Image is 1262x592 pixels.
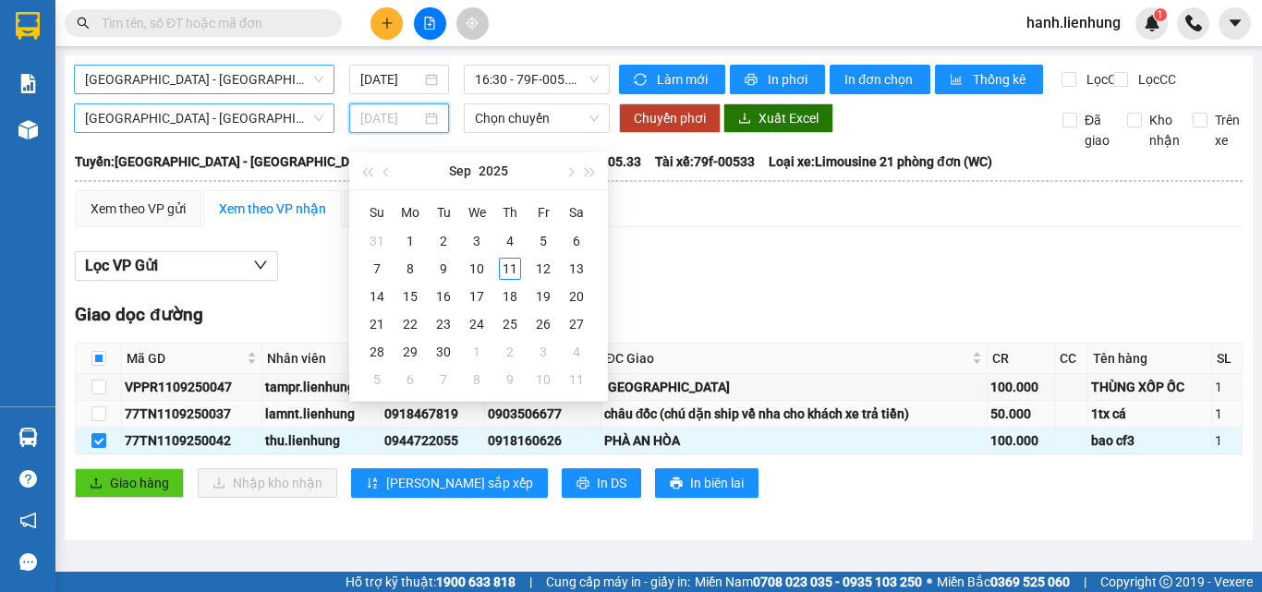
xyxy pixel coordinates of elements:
td: 77TN1109250042 [122,428,262,454]
td: 2025-09-26 [527,310,560,338]
button: uploadGiao hàng [75,468,184,498]
th: Th [493,198,527,227]
div: 14 [366,285,388,308]
div: thu.lienhung [265,430,378,451]
td: 2025-09-02 [427,227,460,255]
input: 11/09/2025 [360,69,421,90]
div: 15 [399,285,421,308]
td: 77TN1109250037 [122,401,262,428]
span: file-add [423,17,436,30]
div: 20 [565,285,588,308]
div: 1 [466,341,488,363]
td: 2025-09-03 [460,227,493,255]
div: THÙNG XỐP ỐC [1091,377,1208,397]
td: 2025-09-18 [493,283,527,310]
div: PHÀ AN HÒA [604,430,984,451]
strong: 0369 525 060 [990,574,1070,589]
button: caret-down [1219,7,1251,40]
span: Lọc CR [1079,69,1127,90]
button: downloadNhập kho nhận [198,468,337,498]
div: 5 [532,230,554,252]
div: 26 [532,313,554,335]
div: Xem theo VP gửi [91,199,186,219]
span: In phơi [768,69,810,90]
div: 8 [466,368,488,391]
div: 31 [366,230,388,252]
td: 2025-09-29 [394,338,427,366]
td: 2025-10-05 [360,366,394,393]
span: Hỗ trợ kỹ thuật: [346,572,516,592]
span: message [19,553,37,571]
button: In đơn chọn [830,65,930,94]
img: icon-new-feature [1144,15,1160,31]
td: 2025-10-01 [460,338,493,366]
span: In đơn chọn [844,69,916,90]
td: 2025-09-11 [493,255,527,283]
div: 2 [499,341,521,363]
td: 2025-10-04 [560,338,593,366]
span: sort-ascending [366,477,379,491]
strong: 1900 633 818 [436,574,516,589]
span: Giao hàng [110,473,169,493]
span: Làm mới [657,69,710,90]
div: 12 [532,258,554,280]
div: 7 [432,368,455,391]
button: Chuyển phơi [619,103,721,133]
td: 2025-09-13 [560,255,593,283]
div: 11 [565,368,588,391]
img: warehouse-icon [18,120,38,139]
div: tampr.lienhung [265,377,378,397]
td: 2025-09-04 [493,227,527,255]
div: 77TN1109250037 [125,404,259,424]
span: In DS [597,473,626,493]
button: file-add [414,7,446,40]
td: 2025-09-08 [394,255,427,283]
td: 2025-09-10 [460,255,493,283]
button: downloadXuất Excel [723,103,833,133]
td: 2025-09-17 [460,283,493,310]
td: 2025-09-14 [360,283,394,310]
div: 19 [532,285,554,308]
img: solution-icon [18,74,38,93]
div: 4 [499,230,521,252]
span: search [77,17,90,30]
div: châu đốc (chú dặn ship về nha cho khách xe trả tiền) [604,404,984,424]
td: 2025-09-01 [394,227,427,255]
td: 2025-09-24 [460,310,493,338]
td: 2025-08-31 [360,227,394,255]
th: CC [1055,344,1088,374]
td: 2025-10-10 [527,366,560,393]
div: [GEOGRAPHIC_DATA] [604,377,984,397]
div: 3 [466,230,488,252]
span: Kho nhận [1142,110,1187,151]
button: plus [370,7,403,40]
input: Tìm tên, số ĐT hoặc mã đơn [102,13,320,33]
div: 18 [499,285,521,308]
span: Miền Bắc [937,572,1070,592]
td: 2025-09-23 [427,310,460,338]
span: Lọc VP Gửi [85,254,158,277]
td: 2025-09-16 [427,283,460,310]
span: Số xe: 79F-005.33 [539,151,641,172]
button: aim [456,7,489,40]
th: Su [360,198,394,227]
div: lamnt.lienhung [265,404,378,424]
input: Chọn ngày [360,108,421,128]
div: 25 [499,313,521,335]
td: 2025-10-11 [560,366,593,393]
td: 2025-10-02 [493,338,527,366]
div: 22 [399,313,421,335]
th: Tu [427,198,460,227]
div: VPPR1109250047 [125,377,259,397]
b: Tuyến: [GEOGRAPHIC_DATA] - [GEOGRAPHIC_DATA] [75,154,376,169]
span: printer [670,477,683,491]
span: bar-chart [950,73,965,88]
div: 28 [366,341,388,363]
div: 29 [399,341,421,363]
div: 50.000 [990,404,1051,424]
td: VPPR1109250047 [122,374,262,401]
td: 2025-09-22 [394,310,427,338]
span: Nha Trang - Châu Đốc [85,104,323,132]
span: notification [19,512,37,529]
span: sync [634,73,649,88]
